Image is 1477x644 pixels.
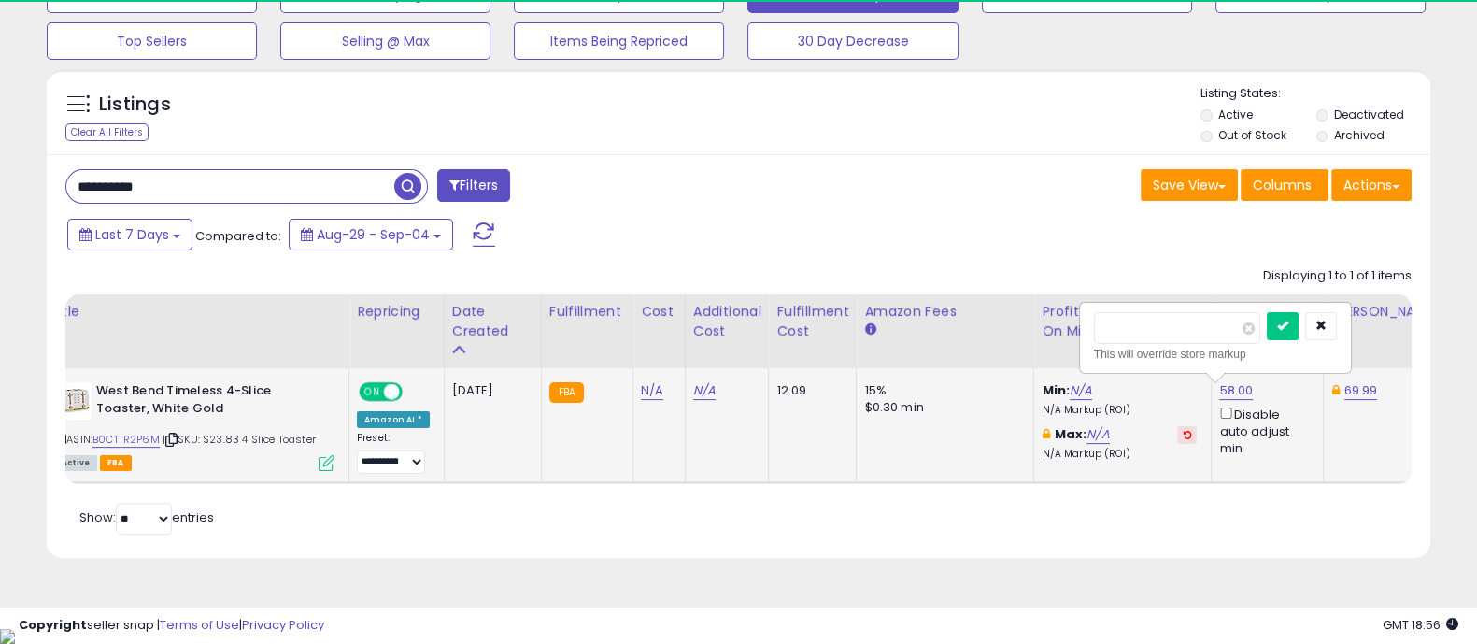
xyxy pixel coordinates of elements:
[1055,425,1087,443] b: Max:
[289,219,453,250] button: Aug-29 - Sep-04
[1070,381,1092,400] a: N/A
[452,382,527,399] div: [DATE]
[1263,267,1412,285] div: Displaying 1 to 1 of 1 items
[693,302,761,341] div: Additional Cost
[79,508,214,526] span: Show: entries
[641,381,663,400] a: N/A
[1331,169,1412,201] button: Actions
[1219,404,1309,457] div: Disable auto adjust min
[65,123,149,141] div: Clear All Filters
[514,22,724,60] button: Items Being Repriced
[400,384,430,400] span: OFF
[317,225,430,244] span: Aug-29 - Sep-04
[1042,448,1197,461] p: N/A Markup (ROI)
[54,382,334,469] div: ASIN:
[1333,107,1403,122] label: Deactivated
[1333,127,1384,143] label: Archived
[864,302,1026,322] div: Amazon Fees
[1141,169,1238,201] button: Save View
[776,382,842,399] div: 12.09
[1331,302,1442,322] div: [PERSON_NAME]
[95,225,169,244] span: Last 7 Days
[19,617,324,635] div: seller snap | |
[747,22,958,60] button: 30 Day Decrease
[549,382,584,403] small: FBA
[1241,169,1328,201] button: Columns
[1042,381,1070,399] b: Min:
[92,432,160,448] a: B0CTTR2P6M
[163,432,316,447] span: | SKU: $23.83 4 Slice Toaster
[357,432,430,473] div: Preset:
[242,616,324,634] a: Privacy Policy
[864,399,1019,416] div: $0.30 min
[1042,404,1197,417] p: N/A Markup (ROI)
[1383,616,1458,634] span: 2025-09-12 18:56 GMT
[864,382,1019,399] div: 15%
[1219,381,1253,400] a: 58.00
[1094,345,1337,364] div: This will override store markup
[1086,425,1109,444] a: N/A
[641,302,677,322] div: Cost
[776,302,848,341] div: Fulfillment Cost
[1200,85,1430,103] p: Listing States:
[1042,302,1203,341] div: Profit [PERSON_NAME] on Min/Max
[1034,294,1212,368] th: The percentage added to the cost of goods (COGS) that forms the calculator for Min & Max prices.
[864,322,875,338] small: Amazon Fees.
[280,22,490,60] button: Selling @ Max
[361,384,384,400] span: ON
[100,455,132,471] span: FBA
[19,616,87,634] strong: Copyright
[195,227,281,245] span: Compared to:
[1253,176,1312,194] span: Columns
[54,382,92,420] img: 31tWgkF-zBL._SL40_.jpg
[160,616,239,634] a: Terms of Use
[1218,107,1253,122] label: Active
[452,302,533,341] div: Date Created
[1218,127,1286,143] label: Out of Stock
[50,302,341,322] div: Title
[357,302,436,322] div: Repricing
[96,382,323,422] b: West Bend Timeless 4-Slice Toaster, White Gold
[437,169,510,202] button: Filters
[1344,381,1378,400] a: 69.99
[99,92,171,118] h5: Listings
[549,302,625,322] div: Fulfillment
[54,455,97,471] span: All listings currently available for purchase on Amazon
[47,22,257,60] button: Top Sellers
[357,411,430,428] div: Amazon AI *
[693,381,716,400] a: N/A
[67,219,192,250] button: Last 7 Days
